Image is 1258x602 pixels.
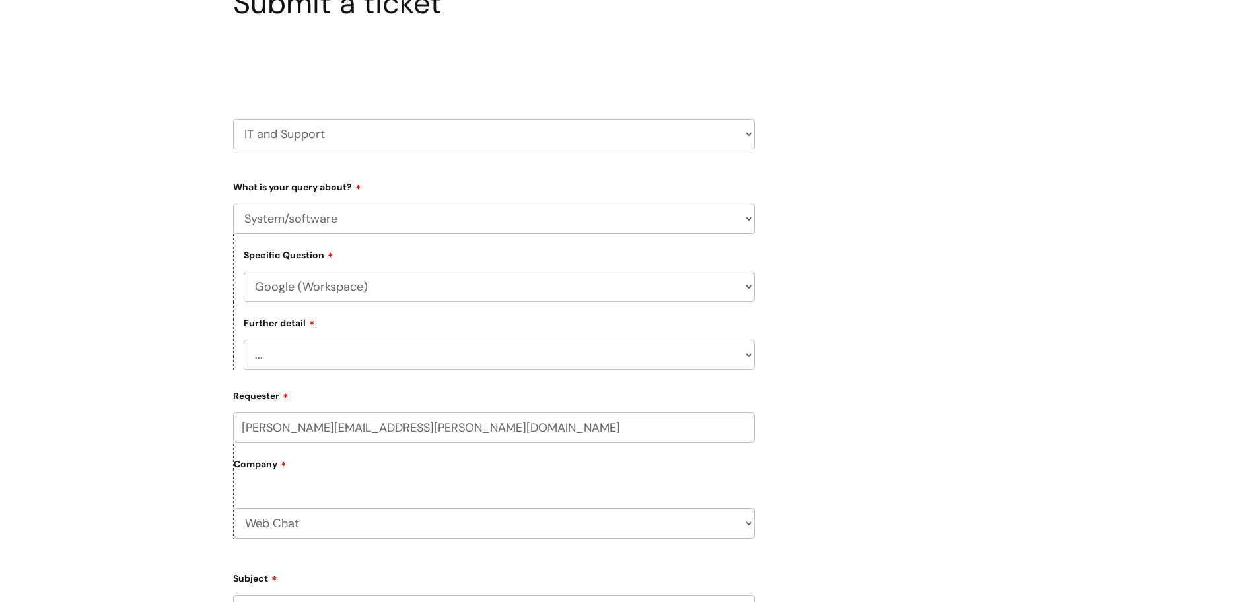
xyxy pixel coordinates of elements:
[233,386,755,402] label: Requester
[244,248,333,261] label: Specific Question
[244,316,315,329] label: Further detail
[233,177,755,193] label: What is your query about?
[233,52,755,76] h2: Select issue type
[233,568,755,584] label: Subject
[234,454,755,484] label: Company
[233,412,755,443] input: Email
